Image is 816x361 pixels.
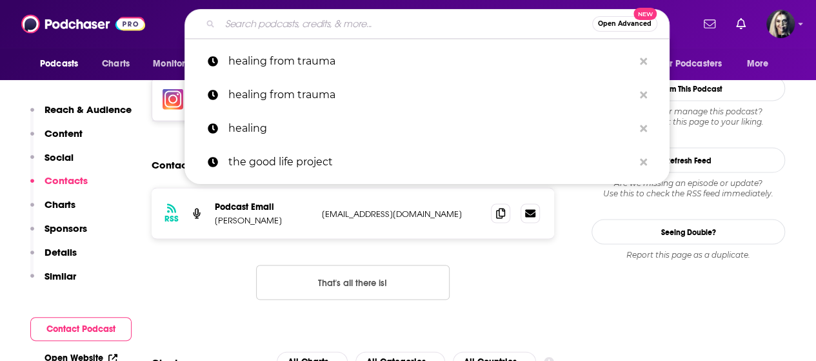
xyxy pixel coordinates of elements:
a: Charts [94,52,137,76]
div: Are we missing an episode or update? Use this to check the RSS feed immediately. [592,178,785,198]
a: healing from trauma [184,78,670,112]
p: Charts [45,198,75,211]
p: Social [45,151,74,163]
span: Open Advanced [598,21,652,27]
button: open menu [31,52,95,76]
span: More [747,55,769,73]
button: open menu [144,52,215,76]
button: Details [30,246,77,270]
button: Similar [30,270,76,294]
p: Details [45,246,77,258]
p: healing from trauma [228,45,633,78]
p: Similar [45,270,76,282]
button: Reach & Audience [30,103,132,127]
span: Logged in as candirose777 [766,10,795,38]
button: Open AdvancedNew [592,16,657,32]
button: Charts [30,198,75,222]
img: User Profile [766,10,795,38]
button: Show profile menu [766,10,795,38]
button: Refresh Feed [592,147,785,172]
a: Show notifications dropdown [731,13,751,35]
span: New [633,8,657,20]
div: Search podcasts, credits, & more... [184,9,670,39]
button: Claim This Podcast [592,76,785,101]
p: Sponsors [45,222,87,234]
span: Do you host or manage this podcast? [592,106,785,116]
input: Search podcasts, credits, & more... [220,14,592,34]
h2: Contacts [152,152,195,177]
p: healing [228,112,633,145]
button: Content [30,127,83,151]
a: Show notifications dropdown [699,13,721,35]
p: Reach & Audience [45,103,132,116]
p: Podcast Email [215,201,312,212]
h3: RSS [164,213,179,223]
div: Report this page as a duplicate. [592,249,785,260]
span: Charts [102,55,130,73]
div: Claim and edit this page to your liking. [592,106,785,127]
a: Seeing Double? [592,219,785,244]
a: healing [184,112,670,145]
button: Contact Podcast [30,317,132,341]
a: the good life project [184,145,670,179]
span: For Podcasters [660,55,722,73]
button: Nothing here. [256,265,450,300]
p: [EMAIL_ADDRESS][DOMAIN_NAME] [322,208,481,219]
img: Podchaser - Follow, Share and Rate Podcasts [21,12,145,36]
button: Sponsors [30,222,87,246]
p: Content [45,127,83,139]
p: Contacts [45,174,88,187]
button: open menu [652,52,741,76]
span: Monitoring [153,55,199,73]
p: healing from trauma [228,78,633,112]
button: open menu [738,52,785,76]
p: [PERSON_NAME] [215,214,312,225]
p: the good life project [228,145,633,179]
button: Contacts [30,174,88,198]
span: Podcasts [40,55,78,73]
img: iconImage [163,88,183,109]
a: healing from trauma [184,45,670,78]
button: Social [30,151,74,175]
